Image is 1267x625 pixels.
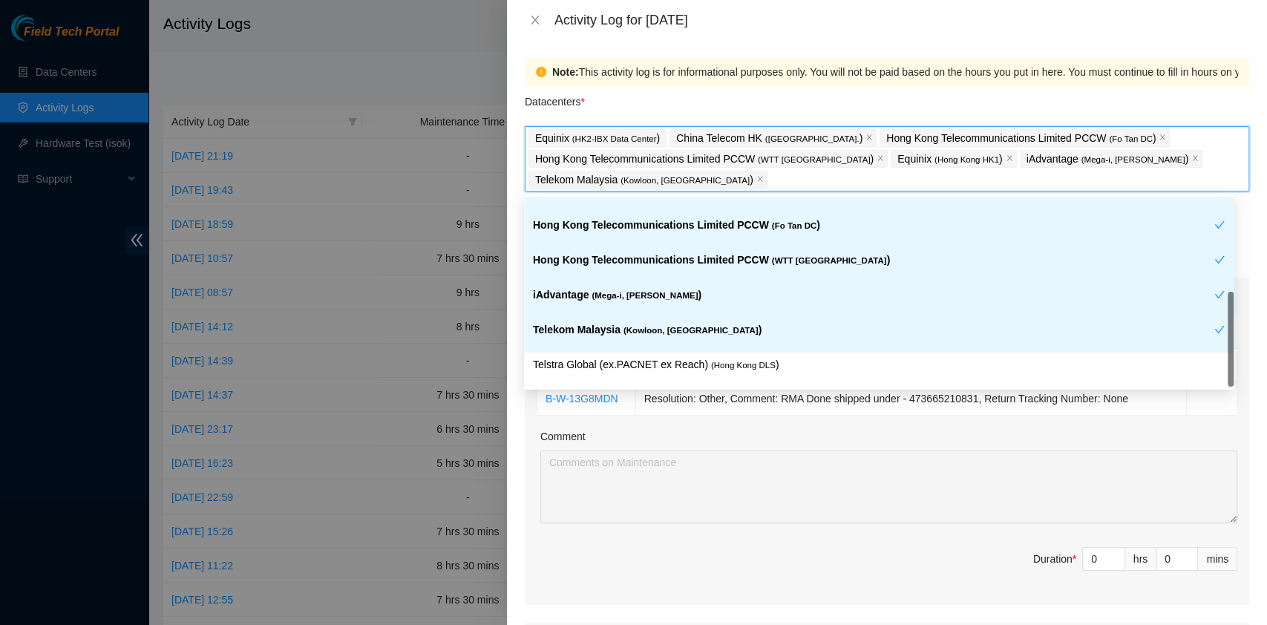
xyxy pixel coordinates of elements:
[934,155,999,164] span: ( Hong Kong HK1
[525,86,585,110] p: Datacenters
[1214,255,1225,265] span: check
[623,326,759,335] span: ( Kowloon, [GEOGRAPHIC_DATA]
[533,252,1214,269] p: Hong Kong Telecommunications Limited PCCW )
[765,134,860,143] span: ( [GEOGRAPHIC_DATA].
[533,287,1214,304] p: iAdvantage )
[1109,134,1153,143] span: ( Fo Tan DC
[546,393,618,405] a: B-W-13G8MDN
[1198,547,1237,571] div: mins
[1033,551,1076,567] div: Duration
[758,155,870,164] span: ( WTT [GEOGRAPHIC_DATA]
[536,67,546,77] span: exclamation-circle
[711,361,776,370] span: ( Hong Kong DLS
[1081,155,1185,164] span: ( Mega-i, [PERSON_NAME]
[592,291,698,300] span: ( Mega-i, [PERSON_NAME]
[572,134,657,143] span: ( HK2-IBX Data Center
[886,130,1156,147] p: Hong Kong Telecommunications Limited PCCW )
[525,13,546,27] button: Close
[1125,547,1156,571] div: hrs
[636,382,1187,416] td: Resolution: Other, Comment: RMA Done shipped under - 473665210831, Return Tracking Number: None
[1214,220,1225,230] span: check
[540,428,586,445] label: Comment
[535,130,660,147] p: Equinix )
[621,176,750,185] span: ( Kowloon, [GEOGRAPHIC_DATA]
[865,134,873,143] span: close
[676,130,862,147] p: China Telecom HK )
[529,14,541,26] span: close
[1006,154,1013,163] span: close
[1191,154,1199,163] span: close
[1214,289,1225,300] span: check
[533,356,1225,373] p: Telstra Global (ex.PACNET ex Reach) )
[535,151,874,168] p: Hong Kong Telecommunications Limited PCCW )
[772,256,887,265] span: ( WTT [GEOGRAPHIC_DATA]
[552,64,579,80] strong: Note:
[540,451,1237,523] textarea: Comment
[877,154,884,163] span: close
[1214,324,1225,335] span: check
[756,175,764,184] span: close
[897,151,1002,168] p: Equinix )
[772,221,817,230] span: ( Fo Tan DC
[1159,134,1166,143] span: close
[554,12,1249,28] div: Activity Log for [DATE]
[533,217,1214,234] p: Hong Kong Telecommunications Limited PCCW )
[1027,151,1189,168] p: iAdvantage )
[535,171,753,189] p: Telekom Malaysia )
[533,321,1214,338] p: Telekom Malaysia )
